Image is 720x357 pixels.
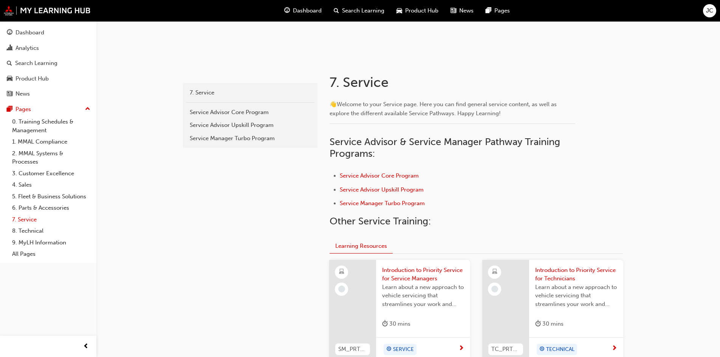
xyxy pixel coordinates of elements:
[703,4,716,17] button: JC
[535,266,617,283] span: Introduction to Priority Service for Technicians
[3,56,93,70] a: Search Learning
[3,72,93,86] a: Product Hub
[382,319,388,329] span: duration-icon
[546,345,574,354] span: TECHNICAL
[338,345,367,354] span: SM_PRTYSRVCE
[405,6,438,15] span: Product Hub
[328,3,390,19] a: search-iconSearch Learning
[186,106,314,119] a: Service Advisor Core Program
[330,215,431,227] span: Other Service Training:
[535,319,541,329] span: duration-icon
[15,28,44,37] div: Dashboard
[83,342,89,351] span: prev-icon
[9,191,93,202] a: 5. Fleet & Business Solutions
[535,283,617,309] span: Learn about a new approach to vehicle servicing that streamlines your work and provides a quicker...
[612,345,617,352] span: next-icon
[9,248,93,260] a: All Pages
[382,283,464,309] span: Learn about a new approach to vehicle servicing that streamlines your work and provides a quicker...
[340,186,424,193] a: Service Advisor Upskill Program
[85,104,90,114] span: up-icon
[535,319,564,329] div: 30 mins
[334,6,339,15] span: search-icon
[186,86,314,99] a: 7. Service
[15,105,31,114] div: Pages
[9,168,93,179] a: 3. Customer Excellence
[393,345,414,354] span: SERVICE
[278,3,328,19] a: guage-iconDashboard
[190,88,311,97] div: 7. Service
[382,266,464,283] span: Introduction to Priority Service for Service Managers
[444,3,480,19] a: news-iconNews
[7,45,12,52] span: chart-icon
[190,121,311,130] div: Service Advisor Upskill Program
[330,101,337,108] span: 👋
[15,74,49,83] div: Product Hub
[3,26,93,40] a: Dashboard
[342,6,384,15] span: Search Learning
[3,102,93,116] button: Pages
[9,214,93,226] a: 7. Service
[190,134,311,143] div: Service Manager Turbo Program
[539,345,545,354] span: target-icon
[458,345,464,352] span: next-icon
[382,319,410,329] div: 30 mins
[491,345,520,354] span: TC_PRTYSRVCE
[3,41,93,55] a: Analytics
[491,286,498,292] span: learningRecordVerb_NONE-icon
[9,148,93,168] a: 2. MMAL Systems & Processes
[494,6,510,15] span: Pages
[492,267,497,277] span: learningResourceType_ELEARNING-icon
[7,29,12,36] span: guage-icon
[338,286,345,292] span: learningRecordVerb_NONE-icon
[396,6,402,15] span: car-icon
[9,179,93,191] a: 4. Sales
[7,76,12,82] span: car-icon
[7,60,12,67] span: search-icon
[186,119,314,132] a: Service Advisor Upskill Program
[3,24,93,102] button: DashboardAnalyticsSearch LearningProduct HubNews
[480,3,516,19] a: pages-iconPages
[15,59,57,68] div: Search Learning
[15,90,30,98] div: News
[386,345,392,354] span: target-icon
[451,6,456,15] span: news-icon
[7,106,12,113] span: pages-icon
[486,6,491,15] span: pages-icon
[340,172,419,179] a: Service Advisor Core Program
[284,6,290,15] span: guage-icon
[390,3,444,19] a: car-iconProduct Hub
[15,44,39,53] div: Analytics
[4,6,91,15] img: mmal
[339,267,344,277] span: learningResourceType_ELEARNING-icon
[7,91,12,97] span: news-icon
[340,200,425,207] a: Service Manager Turbo Program
[190,108,311,117] div: Service Advisor Core Program
[706,6,713,15] span: JC
[330,74,578,91] h1: 7. Service
[330,239,393,253] button: Learning Resources
[293,6,322,15] span: Dashboard
[186,132,314,145] a: Service Manager Turbo Program
[9,136,93,148] a: 1. MMAL Compliance
[330,136,563,160] span: Service Advisor & Service Manager Pathway Training Programs:
[459,6,474,15] span: News
[9,225,93,237] a: 8. Technical
[9,237,93,249] a: 9. MyLH Information
[3,87,93,101] a: News
[9,202,93,214] a: 6. Parts & Accessories
[330,101,558,117] span: Welcome to your Service page. Here you can find general service content, as well as explore the d...
[9,116,93,136] a: 0. Training Schedules & Management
